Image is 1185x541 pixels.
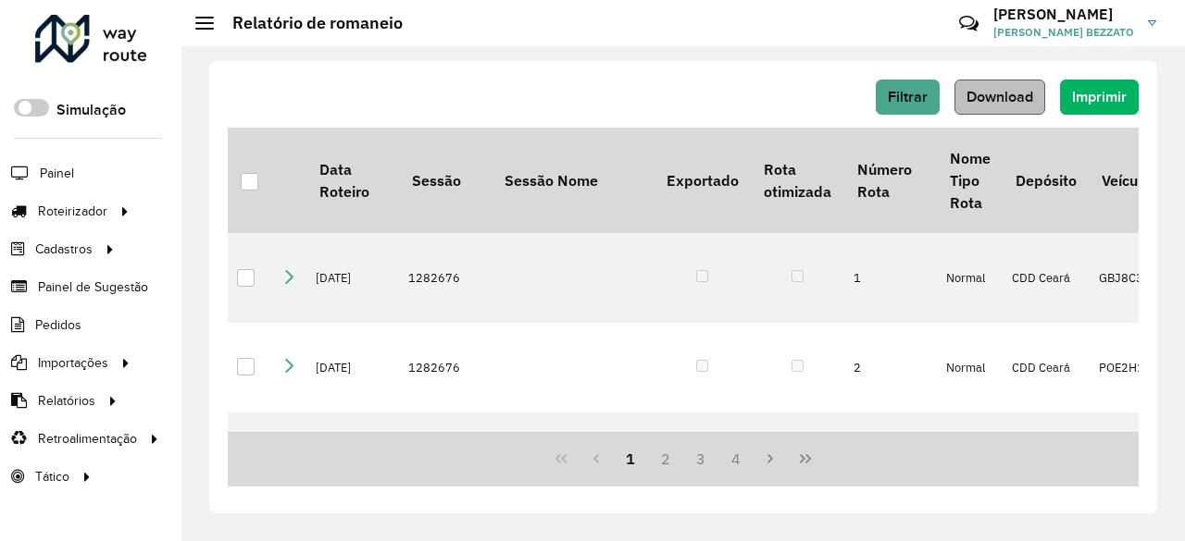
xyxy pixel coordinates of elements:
th: Nome Tipo Rota [937,128,1003,233]
th: Data Roteiro [306,128,399,233]
span: Tático [35,467,69,486]
span: Filtrar [888,89,928,105]
th: Sessão [399,128,492,233]
td: CDD Ceará [1003,323,1089,412]
span: Painel de Sugestão [38,277,148,297]
td: 1282676 [399,323,492,412]
td: CDD Ceará [1003,412,1089,485]
span: Painel [40,164,74,183]
span: Download [967,89,1033,105]
span: Cadastros [35,240,93,259]
th: Número Rota [844,128,937,233]
h2: Relatório de romaneio [214,13,403,33]
h3: [PERSON_NAME] [993,6,1134,23]
th: Veículo [1090,128,1165,233]
span: Pedidos [35,315,81,335]
span: Retroalimentação [38,429,137,449]
button: Imprimir [1060,80,1139,115]
th: Depósito [1003,128,1089,233]
button: 4 [718,441,754,476]
button: Download [954,80,1045,115]
span: Importações [38,353,108,373]
a: Contato Rápido [949,4,989,43]
td: 1282676 [399,233,492,323]
td: [DATE] [306,323,399,412]
td: GBJ8C36 [1090,233,1165,323]
button: Last Page [788,441,823,476]
td: [DATE] [306,233,399,323]
td: Normal [937,323,1003,412]
button: 2 [648,441,683,476]
td: GJW4D13 [1090,412,1165,485]
td: 1 [844,233,937,323]
td: ANS [937,412,1003,485]
span: Relatórios [38,391,95,411]
span: Roteirizador [38,202,107,221]
label: Simulação [56,99,126,121]
span: Imprimir [1072,89,1127,105]
td: 2 [844,323,937,412]
button: Filtrar [876,80,940,115]
button: 1 [614,441,649,476]
td: Normal [937,233,1003,323]
th: Exportado [654,128,751,233]
span: [PERSON_NAME] BEZZATO [993,24,1134,41]
th: Sessão Nome [492,128,654,233]
button: 3 [683,441,718,476]
button: Next Page [753,441,788,476]
td: [DATE] [306,412,399,485]
td: 1282676 [399,412,492,485]
td: CDD Ceará [1003,233,1089,323]
td: POE2H11 [1090,323,1165,412]
td: 3 [844,412,937,485]
th: Rota otimizada [751,128,843,233]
